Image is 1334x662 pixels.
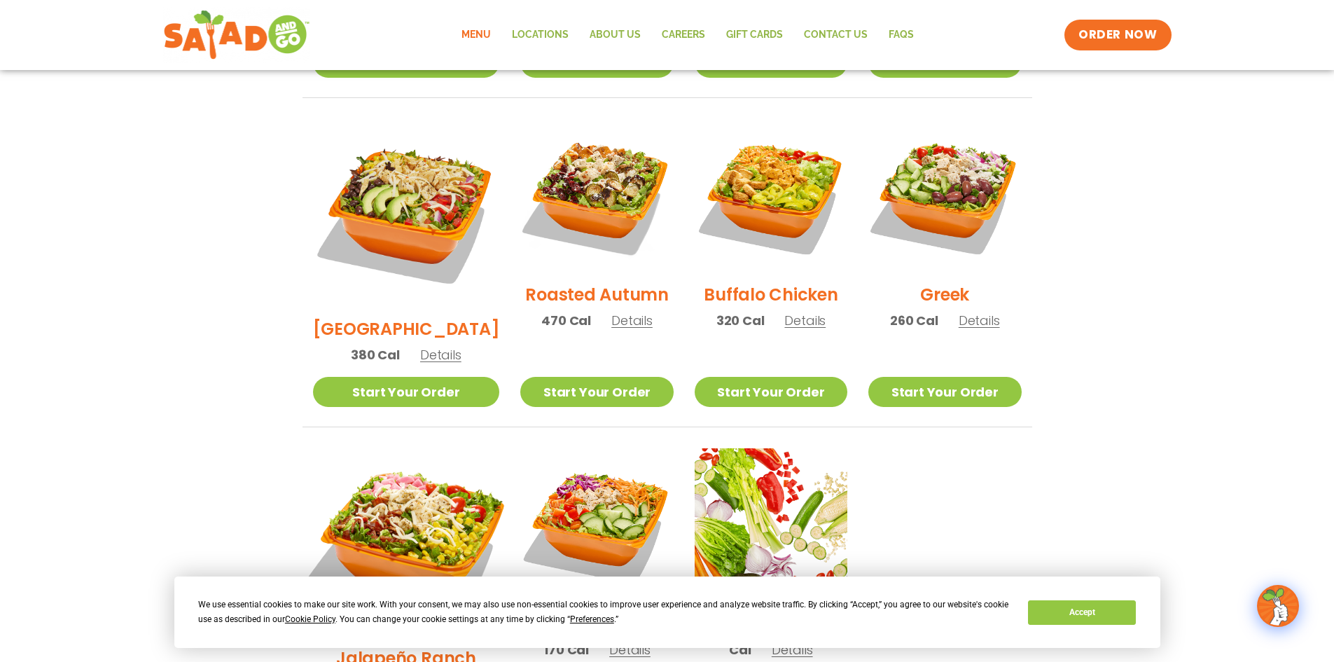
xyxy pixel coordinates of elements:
[651,19,716,51] a: Careers
[695,448,847,601] img: Product photo for Build Your Own
[695,377,847,407] a: Start Your Order
[784,312,826,329] span: Details
[695,119,847,272] img: Product photo for Buffalo Chicken Salad
[541,311,591,330] span: 470 Cal
[920,282,969,307] h2: Greek
[1064,20,1171,50] a: ORDER NOW
[520,119,673,272] img: Product photo for Roasted Autumn Salad
[716,19,793,51] a: GIFT CARDS
[285,614,335,624] span: Cookie Policy
[1078,27,1157,43] span: ORDER NOW
[313,119,500,306] img: Product photo for BBQ Ranch Salad
[451,19,924,51] nav: Menu
[520,448,673,601] img: Product photo for Thai Salad
[520,377,673,407] a: Start Your Order
[1028,600,1136,625] button: Accept
[878,19,924,51] a: FAQs
[868,377,1021,407] a: Start Your Order
[313,317,500,341] h2: [GEOGRAPHIC_DATA]
[198,598,1011,627] div: We use essential cookies to make our site work. With your consent, we may also use non-essential ...
[163,7,311,63] img: new-SAG-logo-768×292
[868,119,1021,272] img: Product photo for Greek Salad
[772,641,813,658] span: Details
[525,282,669,307] h2: Roasted Autumn
[451,19,501,51] a: Menu
[579,19,651,51] a: About Us
[793,19,878,51] a: Contact Us
[1258,586,1298,626] img: wpChatIcon
[609,641,651,658] span: Details
[296,432,515,651] img: Product photo for Jalapeño Ranch Salad
[570,614,614,624] span: Preferences
[351,345,400,364] span: 380 Cal
[890,311,938,330] span: 260 Cal
[716,311,765,330] span: 320 Cal
[611,312,653,329] span: Details
[959,312,1000,329] span: Details
[174,577,1160,648] div: Cookie Consent Prompt
[501,19,579,51] a: Locations
[729,640,751,659] span: Cal
[704,282,838,307] h2: Buffalo Chicken
[313,377,500,407] a: Start Your Order
[543,640,589,659] span: 170 Cal
[420,346,461,364] span: Details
